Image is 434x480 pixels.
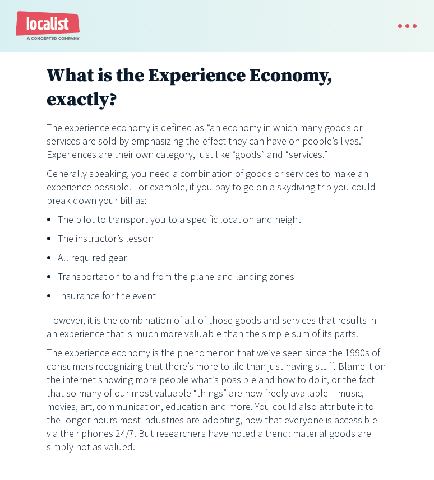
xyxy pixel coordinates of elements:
[58,251,387,264] li: All required gear
[47,346,387,454] p: The experience economy is the phenomenon that we’ve seen since the 1990s of consumers recognizing...
[47,314,387,341] p: However, it is the combination of all of those goods and services that results in an experience t...
[47,64,387,113] h2: What is the Experience Economy, exactly?
[58,289,387,302] li: Insurance for the event
[47,167,387,207] p: Generally speaking, you need a combination of goods or services to make an experience possible. F...
[58,232,387,245] li: The instructor’s lesson
[47,459,387,473] p: ‍
[47,121,387,161] p: The experience economy is defined as “an economy in which many goods or services are sold by emph...
[58,270,387,283] li: Transportation to and from the plane and landing zones
[386,14,418,38] div: menu
[58,213,387,226] li: The pilot to transport you to a specific location and height
[16,11,81,41] a: home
